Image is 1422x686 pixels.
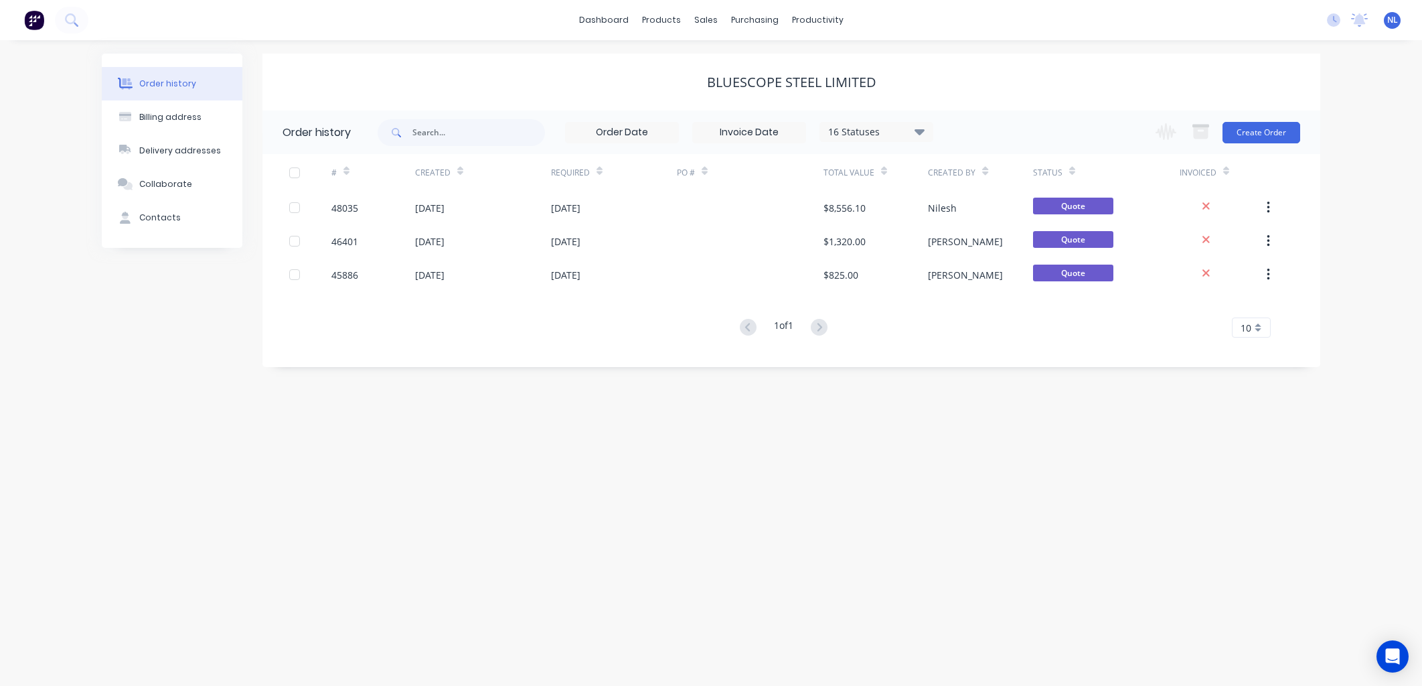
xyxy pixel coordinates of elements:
[928,234,1003,249] div: [PERSON_NAME]
[928,154,1032,191] div: Created By
[551,154,677,191] div: Required
[102,100,242,134] button: Billing address
[677,154,823,191] div: PO #
[331,167,337,179] div: #
[331,234,358,249] div: 46401
[823,154,928,191] div: Total Value
[1222,122,1300,143] button: Create Order
[415,234,445,249] div: [DATE]
[635,10,688,30] div: products
[331,268,358,282] div: 45886
[823,268,858,282] div: $825.00
[139,212,181,224] div: Contacts
[1387,14,1398,26] span: NL
[928,201,957,215] div: Nilesh
[693,123,805,143] input: Invoice Date
[551,268,580,282] div: [DATE]
[415,201,445,215] div: [DATE]
[1376,640,1409,673] div: Open Intercom Messenger
[102,67,242,100] button: Order history
[724,10,785,30] div: purchasing
[823,234,866,249] div: $1,320.00
[331,201,358,215] div: 48035
[566,123,678,143] input: Order Date
[677,167,695,179] div: PO #
[1033,231,1113,248] span: Quote
[1180,154,1263,191] div: Invoiced
[102,167,242,201] button: Collaborate
[412,119,545,146] input: Search...
[139,178,192,190] div: Collaborate
[707,74,876,90] div: BLUESCOPE STEEL LIMITED
[928,167,975,179] div: Created By
[415,154,551,191] div: Created
[331,154,415,191] div: #
[139,145,221,157] div: Delivery addresses
[139,111,202,123] div: Billing address
[688,10,724,30] div: sales
[102,134,242,167] button: Delivery addresses
[102,201,242,234] button: Contacts
[1033,265,1113,281] span: Quote
[785,10,850,30] div: productivity
[1241,321,1251,335] span: 10
[823,201,866,215] div: $8,556.10
[551,167,590,179] div: Required
[283,125,351,141] div: Order history
[551,201,580,215] div: [DATE]
[415,268,445,282] div: [DATE]
[928,268,1003,282] div: [PERSON_NAME]
[823,167,874,179] div: Total Value
[139,78,196,90] div: Order history
[415,167,451,179] div: Created
[1180,167,1216,179] div: Invoiced
[1033,154,1180,191] div: Status
[1033,167,1062,179] div: Status
[774,318,793,338] div: 1 of 1
[572,10,635,30] a: dashboard
[551,234,580,249] div: [DATE]
[24,10,44,30] img: Factory
[820,125,933,139] div: 16 Statuses
[1033,198,1113,214] span: Quote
